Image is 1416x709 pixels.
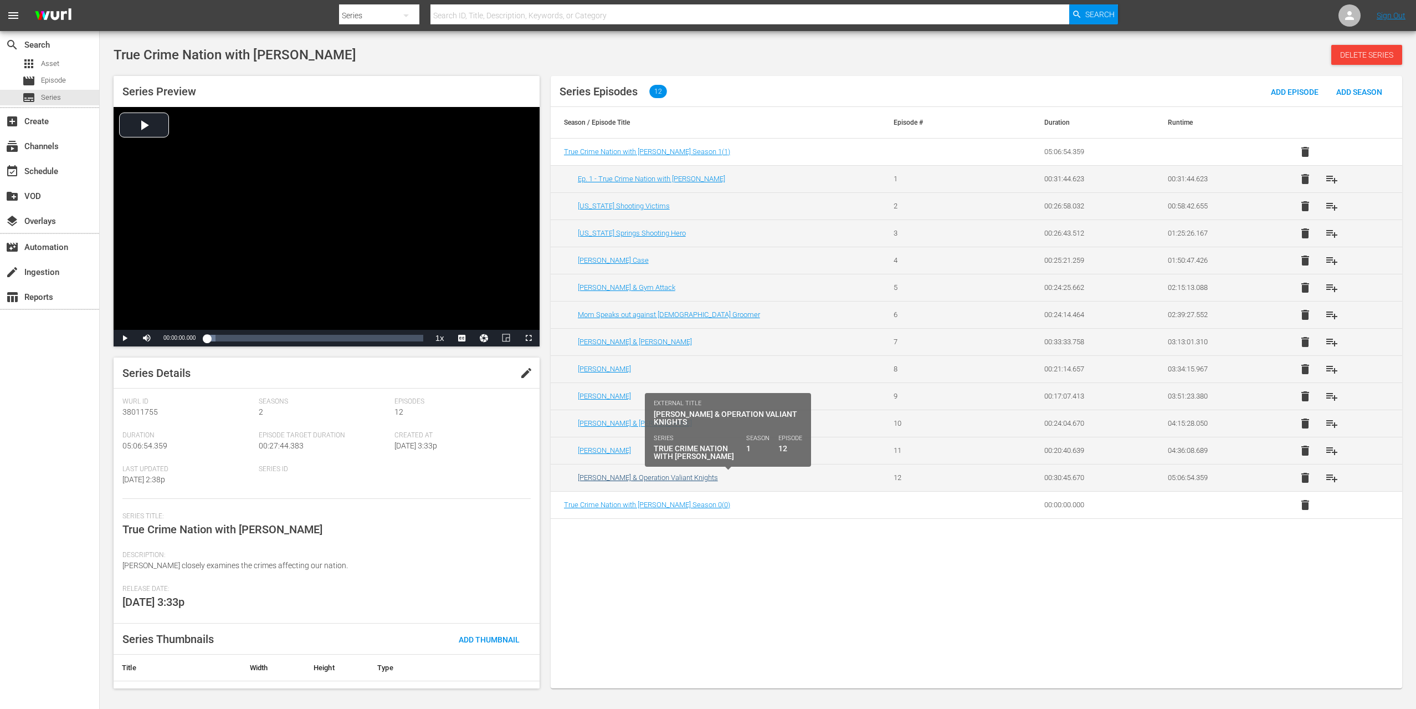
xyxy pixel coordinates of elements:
span: Series Preview [122,85,196,98]
td: 00:58:42.655 [1155,192,1278,220]
td: 01:50:47.426 [1155,247,1278,274]
span: playlist_add [1325,335,1338,349]
span: True Crime Nation with [PERSON_NAME] Season 0 ( 0 ) [564,501,730,509]
td: 4 [880,247,1004,274]
span: Asset [22,57,35,70]
span: 2 [259,407,263,416]
td: 05:06:54.359 [1155,464,1278,491]
button: playlist_add [1318,274,1345,301]
td: 12 [880,464,1004,491]
td: 9 [880,382,1004,410]
span: Add Thumbnail [450,635,529,644]
a: [PERSON_NAME] & [PERSON_NAME] [578,419,692,427]
td: 04:36:08.689 [1155,437,1278,464]
span: delete [1299,363,1312,376]
button: Playback Rate [429,330,451,346]
span: Series [22,91,35,104]
td: 00:33:33.758 [1031,328,1155,355]
span: playlist_add [1325,172,1338,186]
th: Runtime [1155,107,1278,138]
td: 1 [880,165,1004,192]
span: Delete Series [1331,50,1402,59]
button: Delete Series [1331,45,1402,65]
span: Add Season [1327,88,1391,96]
span: Duration [122,431,253,440]
button: delete [1292,193,1318,220]
button: playlist_add [1318,356,1345,382]
span: menu [7,9,20,22]
a: [PERSON_NAME] & Operation Valiant Knights [578,473,718,482]
span: Episode Target Duration [259,431,389,440]
button: playlist_add [1318,329,1345,355]
td: 02:15:13.088 [1155,274,1278,301]
span: playlist_add [1325,281,1338,294]
button: delete [1292,437,1318,464]
td: 04:15:28.050 [1155,410,1278,437]
span: 00:00:00.000 [163,335,196,341]
span: Series Details [122,366,191,380]
button: edit [513,360,540,386]
button: Add Episode [1262,81,1327,101]
span: delete [1299,200,1312,213]
td: 00:30:45.670 [1031,464,1155,491]
button: Play [114,330,136,346]
span: delete [1299,471,1312,484]
span: Wurl Id [122,397,253,406]
span: Search [6,38,19,52]
td: 03:51:23.380 [1155,382,1278,410]
div: Video Player [114,107,540,346]
a: True Crime Nation with [PERSON_NAME] Season 0(0) [564,501,730,509]
th: Season / Episode Title [551,107,881,138]
button: delete [1292,220,1318,247]
span: delete [1299,281,1312,294]
td: 1440 [305,681,369,708]
span: delete [1299,254,1312,267]
td: 03:34:15.967 [1155,355,1278,382]
td: .JPG [369,681,454,708]
span: playlist_add [1325,308,1338,322]
button: delete [1292,465,1318,491]
span: [PERSON_NAME] closely examines the crimes affecting our nation. [122,561,348,570]
a: Mom Speaks out against [DEMOGRAPHIC_DATA] Groomer [578,310,760,319]
span: delete [1299,498,1312,512]
span: Created At [394,431,525,440]
td: 00:24:04.670 [1031,410,1155,437]
span: delete [1299,390,1312,403]
span: delete [1299,335,1312,349]
span: Episodes [394,397,525,406]
td: 00:20:40.639 [1031,437,1155,464]
th: Height [305,655,369,681]
span: 12 [394,407,403,416]
td: 05:06:54.359 [1031,139,1155,166]
button: Captions [451,330,473,346]
button: delete [1292,139,1318,165]
span: Seasons [259,397,389,406]
span: delete [1299,145,1312,159]
span: 05:06:54.359 [122,441,167,450]
span: Automation [6,241,19,254]
span: 12 [649,85,667,98]
button: delete [1292,383,1318,410]
span: Create [6,115,19,128]
td: 02:39:27.552 [1155,301,1278,328]
button: delete [1292,329,1318,355]
span: Overlays [6,215,19,228]
span: file_download [474,688,487,701]
button: playlist_add [1318,193,1345,220]
td: 6 [880,301,1004,328]
td: 00:31:44.623 [1031,165,1155,192]
a: [PERSON_NAME] [578,392,631,400]
td: 00:31:44.623 [1155,165,1278,192]
button: delete [1292,302,1318,328]
span: Series [41,92,61,103]
span: playlist_add [1325,390,1338,403]
span: [DATE] 3:33p [394,441,437,450]
td: 00:00:00.000 [1031,491,1155,518]
span: Description: [122,551,525,560]
a: Sign Out [1377,11,1405,20]
td: 2560 [242,681,305,708]
th: Width [242,655,305,681]
span: Release Date: [122,585,525,594]
a: [PERSON_NAME] Case [578,256,649,264]
button: Add Thumbnail [450,629,529,649]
